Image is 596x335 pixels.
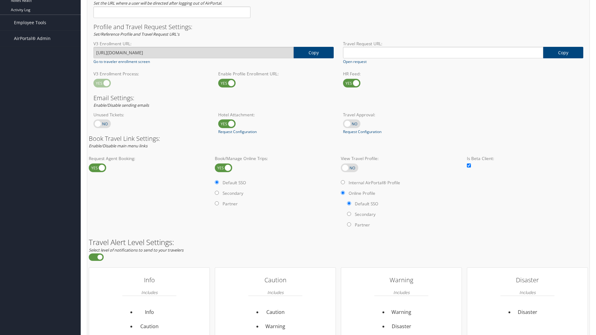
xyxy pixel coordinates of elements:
[136,305,163,319] li: Info
[136,319,163,334] li: Caution
[355,211,376,217] label: Secondary
[93,102,149,108] em: Enable/Disable sending emails
[355,201,378,207] label: Default SSO
[93,112,209,118] label: Unused Tickets:
[262,305,289,319] li: Caution
[223,180,246,186] label: Default SSO
[349,190,375,196] label: Online Profile
[262,319,289,334] li: Warning
[343,41,583,47] label: Travel Request URL:
[294,47,334,58] a: copy
[393,286,409,298] em: Includes
[349,180,400,186] label: Internal AirPortal® Profile
[93,95,583,101] h3: Email Settings:
[223,190,243,196] label: Secondary
[141,286,157,298] em: Includes
[374,274,428,286] h3: Warning
[89,136,588,142] h3: Book Travel Link Settings:
[248,274,302,286] h3: Caution
[93,0,222,6] em: Set the URL where a user will be directed after logging out of AirPortal.
[218,129,257,135] a: Request Configuration
[388,305,415,319] li: Warning
[93,59,150,65] a: Go to traveler enrollment screen
[519,286,535,298] em: Includes
[122,274,176,286] h3: Info
[514,305,541,319] li: Disaster
[355,222,370,228] label: Partner
[343,71,458,77] label: HR Feed:
[267,286,283,298] em: Includes
[500,274,554,286] h3: Disaster
[89,239,588,246] h2: Travel Alert Level Settings:
[93,24,583,30] h3: Profile and Travel Request Settings:
[343,129,382,135] a: Request Configuration
[388,319,415,334] li: Disaster
[14,15,46,30] span: Employee Tools
[543,47,583,58] a: copy
[218,71,334,77] label: Enable Profile Enrollment URL:
[89,155,210,162] label: Request Agent Booking:
[223,201,238,207] label: Partner
[93,31,179,37] em: Set/Reference Profile and Travel Request URL's
[215,155,336,162] label: Book/Manage Online Trips:
[89,247,183,253] em: Select level of notifications to send to your travelers
[467,155,588,162] label: Is Beta Client:
[343,59,367,65] a: Open request
[218,112,334,118] label: Hotel Attachment:
[89,143,147,149] em: Enable/Disable main menu links
[343,112,458,118] label: Travel Approval:
[14,31,51,46] span: AirPortal® Admin
[93,41,334,47] label: V3 Enrollment URL:
[341,155,462,162] label: View Travel Profile:
[93,71,209,77] label: V3 Enrollment Process:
